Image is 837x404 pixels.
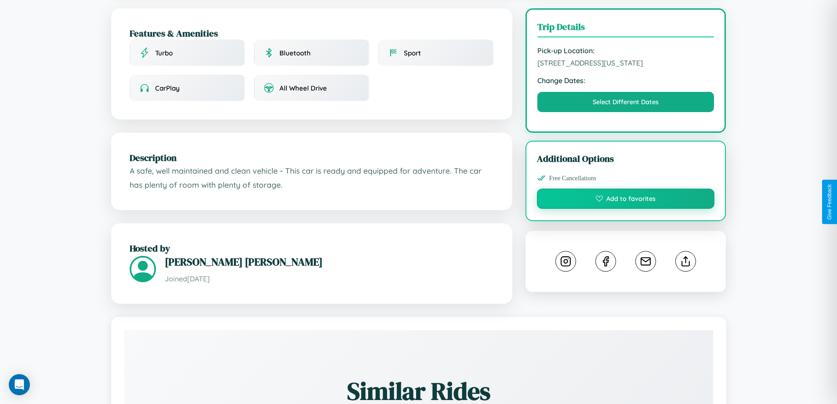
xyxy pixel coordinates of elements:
button: Add to favorites [537,189,715,209]
span: Free Cancellations [549,175,597,182]
div: Open Intercom Messenger [9,374,30,395]
p: A safe, well maintained and clean vehicle - This car is ready and equipped for adventure. The car... [130,164,494,192]
span: Turbo [155,49,173,57]
h2: Hosted by [130,242,494,255]
span: CarPlay [155,84,180,92]
h3: Additional Options [537,152,715,165]
button: Select Different Dates [537,92,714,112]
span: Bluetooth [279,49,311,57]
strong: Change Dates: [537,76,714,85]
h2: Features & Amenities [130,27,494,40]
h3: Trip Details [537,20,714,37]
span: Sport [404,49,421,57]
div: Give Feedback [826,184,833,220]
strong: Pick-up Location: [537,46,714,55]
span: All Wheel Drive [279,84,327,92]
h3: [PERSON_NAME] [PERSON_NAME] [165,255,494,269]
h2: Description [130,151,494,164]
p: Joined [DATE] [165,273,494,285]
span: [STREET_ADDRESS][US_STATE] [537,58,714,67]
